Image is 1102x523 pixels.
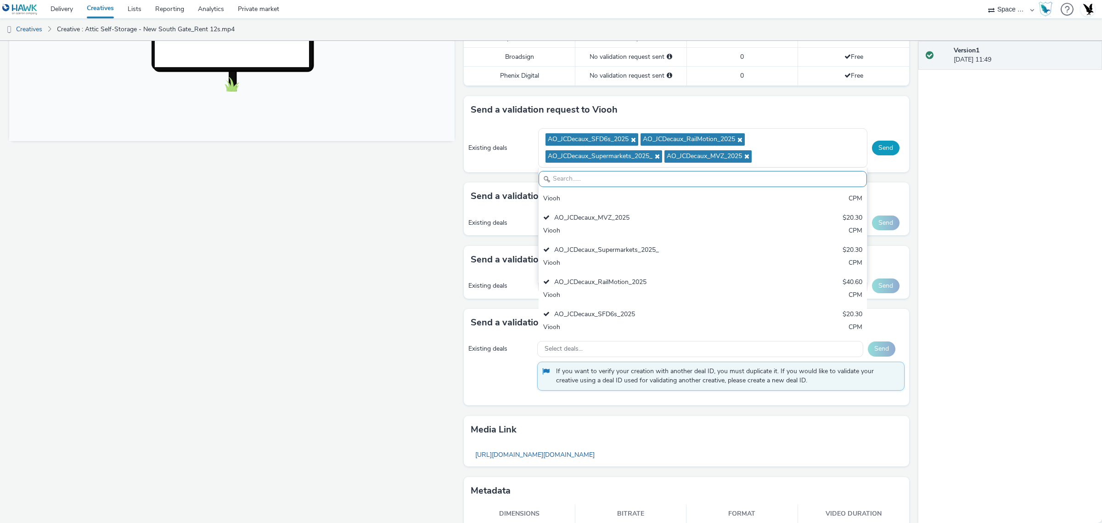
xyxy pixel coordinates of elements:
[872,279,900,293] button: Send
[543,226,754,237] div: Viooh
[543,258,754,269] div: Viooh
[471,316,652,330] h3: Send a validation request to Phenix Digital
[468,281,534,290] div: Existing deals
[2,4,38,15] img: undefined Logo
[740,34,744,42] span: 0
[539,171,867,187] input: Search......
[548,153,652,160] span: AO_JCDecaux_Supermarkets_2025_
[464,67,575,85] td: Phenix Digital
[556,367,895,386] span: If you want to verify your creation with another deal ID, you must duplicate it. If you would lik...
[844,52,863,61] span: Free
[1039,2,1052,17] img: Hawk Academy
[471,103,618,117] h3: Send a validation request to Viooh
[667,71,672,80] div: Please select a deal below and click on Send to send a validation request to Phenix Digital.
[464,47,575,66] td: Broadsign
[843,213,862,224] div: $20.30
[667,153,742,160] span: AO_JCDecaux_MVZ_2025
[5,25,14,34] img: dooh
[543,278,754,288] div: AO_JCDecaux_RailMotion_2025
[1081,2,1095,16] img: Account UK
[843,245,862,256] div: $20.30
[471,253,648,267] h3: Send a validation request to MyAdbooker
[1039,2,1056,17] a: Hawk Academy
[667,52,672,62] div: Please select a deal below and click on Send to send a validation request to Broadsign.
[954,46,979,55] strong: Version 1
[868,341,895,356] button: Send
[468,218,534,227] div: Existing deals
[844,71,863,80] span: Free
[471,446,599,464] a: [URL][DOMAIN_NAME][DOMAIN_NAME]
[548,136,629,143] span: AO_JCDecaux_SFD6s_2025
[543,310,754,320] div: AO_JCDecaux_SFD6s_2025
[849,194,862,205] div: CPM
[849,290,862,301] div: CPM
[740,52,744,61] span: 0
[543,245,754,256] div: AO_JCDecaux_Supermarkets_2025_
[849,323,862,333] div: CPM
[543,323,754,333] div: Viooh
[471,423,517,437] h3: Media link
[580,71,682,80] div: No validation request sent
[543,213,754,224] div: AO_JCDecaux_MVZ_2025
[872,141,900,155] button: Send
[843,278,862,288] div: $40.60
[471,484,511,498] h3: Metadata
[849,226,862,237] div: CPM
[740,71,744,80] span: 0
[468,344,533,353] div: Existing deals
[954,46,1095,65] div: [DATE] 11:49
[471,189,636,203] h3: Send a validation request to Broadsign
[643,136,735,143] span: AO_JCDecaux_RailMotion_2025
[543,194,754,205] div: Viooh
[543,290,754,301] div: Viooh
[844,34,863,42] span: Free
[580,52,682,62] div: No validation request sent
[849,258,862,269] div: CPM
[843,310,862,320] div: $20.30
[52,18,239,40] a: Creative : Attic Self-Storage - New South Gate_Rent 12s.mp4
[468,143,534,153] div: Existing deals
[545,345,583,353] span: Select deals...
[872,216,900,230] button: Send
